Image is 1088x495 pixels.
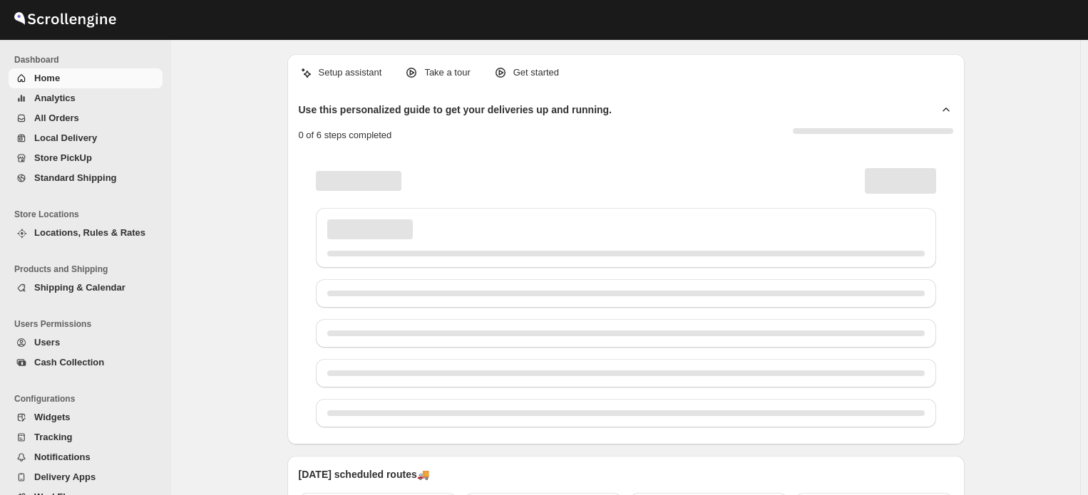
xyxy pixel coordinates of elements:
span: Analytics [34,93,76,103]
div: Page loading [299,154,953,433]
button: Widgets [9,407,163,427]
button: All Orders [9,108,163,128]
button: Shipping & Calendar [9,278,163,298]
button: Notifications [9,447,163,467]
span: Standard Shipping [34,172,117,183]
span: Local Delivery [34,132,97,143]
span: Shipping & Calendar [34,282,125,293]
p: [DATE] scheduled routes 🚚 [299,467,953,481]
span: Widgets [34,412,70,422]
span: All Orders [34,113,79,123]
button: Analytics [9,88,163,108]
span: Store Locations [14,209,164,220]
p: 0 of 6 steps completed [299,128,392,142]
button: Locations, Rules & Rates [9,223,163,243]
span: Notifications [34,452,91,462]
span: Store PickUp [34,152,92,163]
button: Delivery Apps [9,467,163,487]
span: Home [34,73,60,83]
span: Locations, Rules & Rates [34,227,145,238]
p: Get started [513,66,559,80]
span: Delivery Apps [34,471,96,482]
span: Tracking [34,432,72,442]
button: Home [9,68,163,88]
p: Take a tour [424,66,470,80]
p: Setup assistant [319,66,382,80]
span: Users [34,337,60,348]
span: Products and Shipping [14,264,164,275]
button: Cash Collection [9,353,163,372]
span: Configurations [14,393,164,405]
span: Cash Collection [34,357,104,368]
h2: Use this personalized guide to get your deliveries up and running. [299,103,612,117]
span: Dashboard [14,54,164,66]
button: Users [9,333,163,353]
button: Tracking [9,427,163,447]
span: Users Permissions [14,318,164,330]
